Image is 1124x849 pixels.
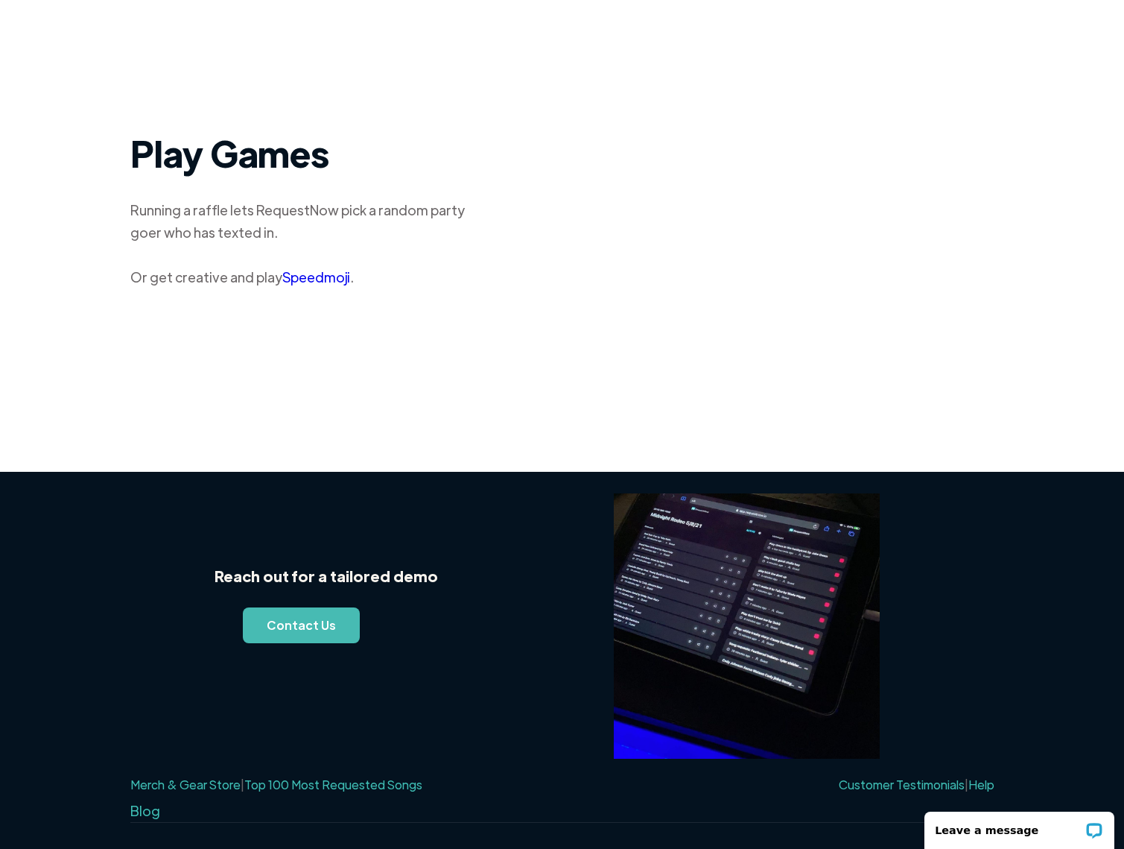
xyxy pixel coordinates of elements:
strong: Reach out for a tailored demo [215,566,470,585]
div: Running a raffle lets RequestNow pick a random party goer who has texted in. Or get creative and ... [130,199,473,288]
div: | [130,774,422,796]
a: Help [968,777,994,792]
iframe: Speedmoji walkthrough [585,67,994,375]
div: | [834,774,994,796]
a: Speedmoji [282,268,350,285]
a: Blog [130,802,160,819]
a: Merch & Gear Store [130,777,241,792]
strong: Play Games [130,130,329,176]
a: Contact Us [243,607,360,643]
a: Top 100 Most Requested Songs [244,777,422,792]
a: Customer Testimonials [839,777,965,792]
iframe: LiveChat chat widget [915,802,1124,849]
